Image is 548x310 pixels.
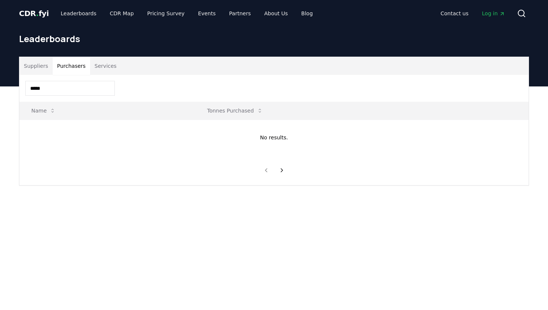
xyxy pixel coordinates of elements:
a: Contact us [435,7,475,20]
button: Tonnes Purchased [201,103,269,118]
nav: Main [435,7,511,20]
a: Blog [295,7,319,20]
nav: Main [55,7,319,20]
a: CDR Map [104,7,140,20]
a: Events [192,7,221,20]
a: Log in [476,7,511,20]
span: . [36,9,39,18]
button: Purchasers [53,57,90,75]
a: Pricing Survey [141,7,190,20]
span: Log in [482,10,505,17]
button: Services [90,57,121,75]
a: Leaderboards [55,7,103,20]
button: next page [275,163,288,178]
td: No results. [19,120,529,155]
a: About Us [258,7,294,20]
span: CDR fyi [19,9,49,18]
a: Partners [223,7,257,20]
a: CDR.fyi [19,8,49,19]
button: Suppliers [19,57,53,75]
button: Name [25,103,62,118]
h1: Leaderboards [19,33,529,45]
